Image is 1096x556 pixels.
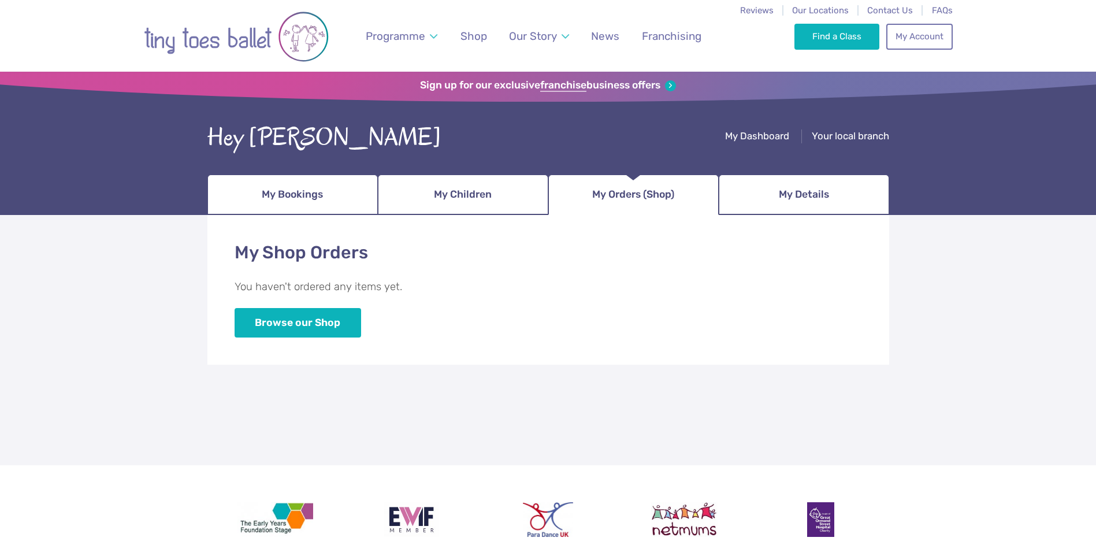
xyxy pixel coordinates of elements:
[586,23,625,50] a: News
[725,130,789,144] a: My Dashboard
[207,175,378,215] a: My Bookings
[548,175,719,215] a: My Orders (Shop)
[812,130,889,144] a: Your local branch
[434,184,492,205] span: My Children
[235,240,862,265] h1: My Shop Orders
[540,79,586,92] strong: franchise
[792,5,849,16] a: Our Locations
[455,23,492,50] a: Shop
[867,5,913,16] a: Contact Us
[460,29,487,43] span: Shop
[366,29,425,43] span: Programme
[503,23,574,50] a: Our Story
[779,184,829,205] span: My Details
[360,23,443,50] a: Programme
[719,175,889,215] a: My Details
[235,279,862,295] p: You haven't ordered any items yet.
[740,5,774,16] a: Reviews
[144,8,329,66] img: tiny toes ballet
[378,175,548,215] a: My Children
[636,23,707,50] a: Franchising
[592,184,674,205] span: My Orders (Shop)
[237,502,314,537] img: The Early Years Foundation Stage
[420,79,676,92] a: Sign up for our exclusivefranchisebusiness offers
[642,29,701,43] span: Franchising
[207,120,441,155] div: Hey [PERSON_NAME]
[262,184,323,205] span: My Bookings
[725,130,789,142] span: My Dashboard
[523,502,573,537] img: Para Dance UK
[886,24,952,49] a: My Account
[794,24,879,49] a: Find a Class
[812,130,889,142] span: Your local branch
[932,5,953,16] a: FAQs
[235,308,361,338] a: Browse our Shop
[384,502,439,537] img: Encouraging Women Into Franchising
[591,29,619,43] span: News
[509,29,557,43] span: Our Story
